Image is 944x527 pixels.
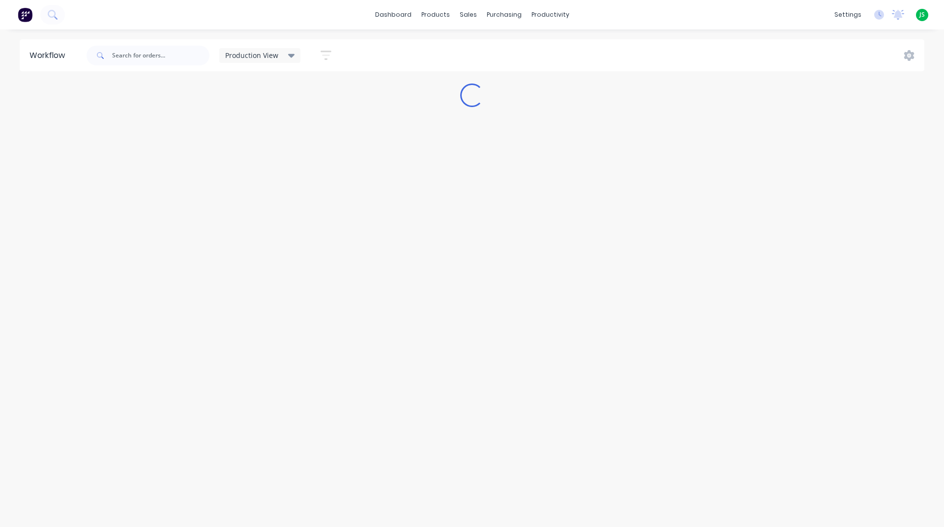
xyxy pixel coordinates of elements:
input: Search for orders... [112,46,209,65]
a: dashboard [370,7,416,22]
div: purchasing [482,7,527,22]
div: settings [829,7,866,22]
div: sales [455,7,482,22]
div: products [416,7,455,22]
span: JS [919,10,925,19]
div: Workflow [29,50,70,61]
img: Factory [18,7,32,22]
div: productivity [527,7,574,22]
span: Production View [225,50,278,60]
